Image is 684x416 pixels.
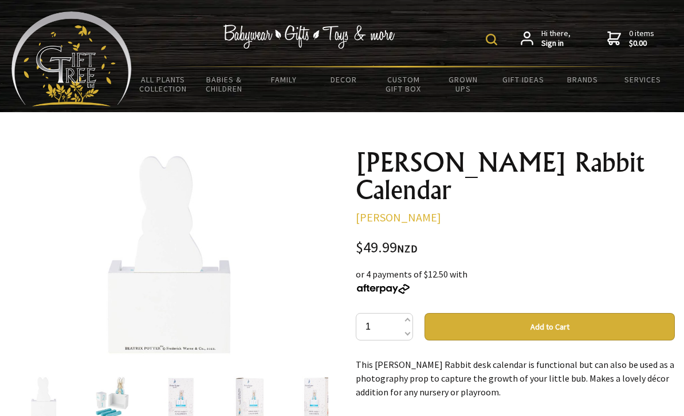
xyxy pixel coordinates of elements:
img: Babywear - Gifts - Toys & more [223,25,395,49]
a: Gift Ideas [493,68,553,92]
img: Afterpay [356,284,411,294]
div: or 4 payments of $12.50 with [356,267,675,295]
img: product search [486,34,497,45]
button: Add to Cart [424,313,675,340]
a: Brands [553,68,612,92]
a: Hi there,Sign in [521,29,571,49]
a: Decor [314,68,374,92]
img: Babyware - Gifts - Toys and more... [11,11,132,106]
h1: [PERSON_NAME] Rabbit Calendar [356,149,675,204]
strong: $0.00 [629,38,654,49]
a: Custom Gift Box [374,68,433,101]
a: Babies & Children [194,68,254,101]
img: Peter Rabbit Calendar [62,149,275,361]
a: 0 items$0.00 [607,29,654,49]
a: Grown Ups [434,68,493,101]
a: All Plants Collection [132,68,194,101]
strong: Sign in [541,38,571,49]
span: 0 items [629,28,654,49]
a: [PERSON_NAME] [356,210,441,224]
span: NZD [397,242,418,255]
a: Services [613,68,673,92]
a: Family [254,68,313,92]
span: Hi there, [541,29,571,49]
div: $49.99 [356,240,675,256]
